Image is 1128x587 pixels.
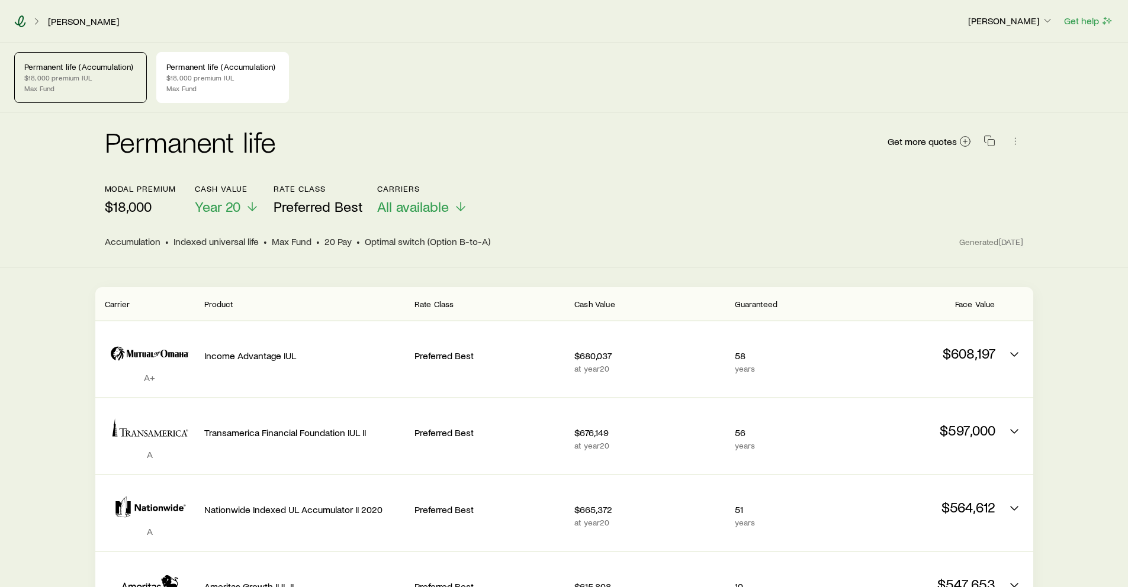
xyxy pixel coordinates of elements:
[105,299,130,309] span: Carrier
[274,184,363,193] p: Rate Class
[166,62,279,72] p: Permanent life (Accumulation)
[324,236,352,247] span: 20 Pay
[263,236,267,247] span: •
[274,184,363,215] button: Rate ClassPreferred Best
[204,299,233,309] span: Product
[14,52,147,103] a: Permanent life (Accumulation)$18,000 premium IULMax Fund
[365,236,490,247] span: Optimal switch (Option B-to-A)
[156,52,289,103] a: Permanent life (Accumulation)$18,000 premium IULMax Fund
[24,73,137,82] p: $18,000 premium IUL
[195,184,259,193] p: Cash Value
[735,299,778,309] span: Guaranteed
[204,350,405,362] p: Income Advantage IUL
[47,16,120,27] a: [PERSON_NAME]
[844,422,995,438] p: $597,000
[356,236,360,247] span: •
[888,137,957,146] span: Get more quotes
[195,184,259,215] button: Cash ValueYear 20
[377,184,468,193] p: Carriers
[414,350,565,362] p: Preferred Best
[574,350,725,362] p: $680,037
[316,236,320,247] span: •
[377,184,468,215] button: CarriersAll available
[165,236,169,247] span: •
[844,345,995,362] p: $608,197
[735,427,835,438] p: 56
[959,237,1023,247] span: Generated
[105,198,176,215] p: $18,000
[574,299,615,309] span: Cash Value
[1063,14,1114,28] button: Get help
[999,237,1024,247] span: [DATE]
[844,499,995,515] p: $564,612
[272,236,311,247] span: Max Fund
[414,504,565,515] p: Preferred Best
[24,83,137,93] p: Max Fund
[105,525,195,537] p: A
[105,184,176,193] p: modal premium
[274,198,363,215] span: Preferred Best
[414,299,454,309] span: Rate Class
[204,504,405,515] p: Nationwide Indexed UL Accumulator II 2020
[166,73,279,82] p: $18,000 premium IUL
[968,15,1053,27] p: [PERSON_NAME]
[887,135,972,149] a: Get more quotes
[574,441,725,450] p: at year 20
[735,518,835,527] p: years
[574,364,725,373] p: at year 20
[574,427,725,438] p: $676,149
[955,299,995,309] span: Face Value
[574,504,725,515] p: $665,372
[105,372,195,383] p: A+
[735,504,835,515] p: 51
[24,62,137,72] p: Permanent life (Accumulation)
[105,236,160,247] span: Accumulation
[735,364,835,373] p: years
[735,350,835,362] p: 58
[574,518,725,527] p: at year 20
[377,198,449,215] span: All available
[105,449,195,460] p: A
[204,427,405,438] p: Transamerica Financial Foundation IUL II
[735,441,835,450] p: years
[414,427,565,438] p: Preferred Best
[105,127,277,156] h2: Permanent life
[173,236,259,247] span: Indexed universal life
[166,83,279,93] p: Max Fund
[968,14,1054,28] button: [PERSON_NAME]
[195,198,240,215] span: Year 20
